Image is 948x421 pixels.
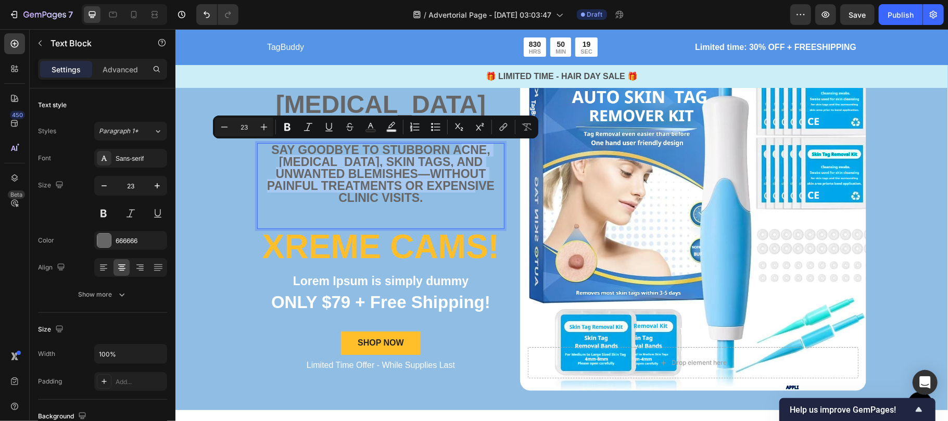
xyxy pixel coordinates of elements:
[116,377,165,387] div: Add...
[95,345,167,363] input: Auto
[38,126,56,136] div: Styles
[175,29,948,421] iframe: Design area
[38,236,54,245] div: Color
[94,122,167,141] button: Paragraph 1*
[50,37,139,49] p: Text Block
[849,10,866,19] span: Save
[52,64,81,75] p: Settings
[4,4,78,25] button: 7
[38,349,55,359] div: Width
[10,111,25,119] div: 450
[83,331,328,342] p: Limited Time Offer - While Supplies Last
[38,154,51,163] div: Font
[79,289,127,300] div: Show more
[213,116,538,138] div: Editor contextual toolbar
[424,9,427,20] span: /
[68,8,73,21] p: 7
[182,309,229,320] div: SHOP NOW
[879,4,922,25] button: Publish
[196,4,238,25] div: Undo/Redo
[790,405,913,415] span: Help us improve GemPages!
[38,100,67,110] div: Text style
[38,261,67,275] div: Align
[913,370,938,395] div: Open Intercom Messenger
[116,236,165,246] div: 666666
[587,10,603,19] span: Draft
[103,64,138,75] p: Advanced
[38,377,62,386] div: Padding
[345,16,691,362] div: Background Image
[790,403,925,416] button: Show survey - Help us improve GemPages!
[497,329,552,338] div: Drop element here
[429,9,552,20] span: Advertorial Page - [DATE] 03:03:47
[888,9,914,20] div: Publish
[116,154,165,163] div: Sans-serif
[38,178,66,193] div: Size
[38,323,66,337] div: Size
[38,285,167,304] button: Show more
[8,190,25,199] div: Beta
[840,4,875,25] button: Save
[99,126,138,136] span: Paragraph 1*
